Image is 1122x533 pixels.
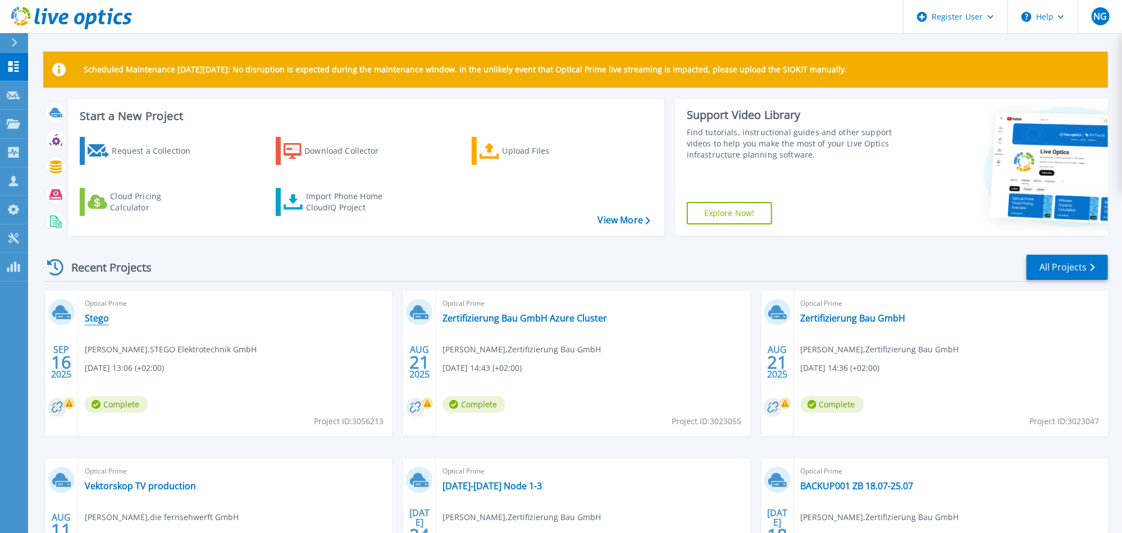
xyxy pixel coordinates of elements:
div: Support Video Library [687,108,907,122]
div: Import Phone Home CloudIQ Project [306,191,394,213]
span: NG [1093,12,1107,21]
div: Recent Projects [43,254,167,281]
span: [DATE] 14:36 (+02:00) [801,362,880,374]
div: Request a Collection [112,140,202,162]
span: 16 [51,357,71,367]
a: Request a Collection [80,137,205,165]
span: Complete [443,396,505,413]
span: 21 [409,357,430,367]
span: [PERSON_NAME] , die fernsehwerft GmbH [85,511,239,523]
span: Optical Prime [85,465,385,477]
a: Explore Now! [687,202,772,224]
span: [PERSON_NAME] , STEGO Elektrotechnik GmbH [85,343,257,356]
span: [PERSON_NAME] , Zertifizierung Bau GmbH [801,511,959,523]
span: Optical Prime [443,297,743,310]
a: Zertifizierung Bau GmbH [801,313,906,324]
span: [DATE] 13:06 (+02:00) [85,362,164,374]
a: Upload Files [472,137,597,165]
span: Project ID: 3056213 [314,415,384,428]
a: Cloud Pricing Calculator [80,188,205,216]
a: [DATE]-[DATE] Node 1-3 [443,480,542,491]
span: Project ID: 3023047 [1030,415,1100,428]
a: Vektorskop TV production [85,480,196,491]
div: Upload Files [503,140,592,162]
a: Stego [85,313,109,324]
a: Zertifizierung Bau GmbH Azure Cluster [443,313,607,324]
span: Optical Prime [801,297,1101,310]
span: [PERSON_NAME] , Zertifizierung Bau GmbH [801,343,959,356]
span: Complete [801,396,864,413]
span: [PERSON_NAME] , Zertifizierung Bau GmbH [443,343,601,356]
div: Cloud Pricing Calculator [110,191,200,213]
span: [DATE] 14:43 (+02:00) [443,362,522,374]
span: Complete [85,396,148,413]
div: AUG 2025 [409,342,430,383]
a: Download Collector [276,137,401,165]
span: Optical Prime [85,297,385,310]
span: Optical Prime [443,465,743,477]
div: Find tutorials, instructional guides and other support videos to help you make the most of your L... [687,127,907,160]
p: Scheduled Maintenance [DATE][DATE]: No disruption is expected during the maintenance window. In t... [84,65,847,74]
div: AUG 2025 [767,342,788,383]
span: Project ID: 3023055 [672,415,742,428]
div: Download Collector [304,140,394,162]
h3: Start a New Project [80,110,650,122]
div: SEP 2025 [51,342,72,383]
a: View More [598,215,650,226]
span: [PERSON_NAME] , Zertifizierung Bau GmbH [443,511,601,523]
a: BACKUP001 ZB 18.07-25.07 [801,480,914,491]
span: Optical Prime [801,465,1101,477]
a: All Projects [1027,255,1108,280]
span: 21 [767,357,787,367]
